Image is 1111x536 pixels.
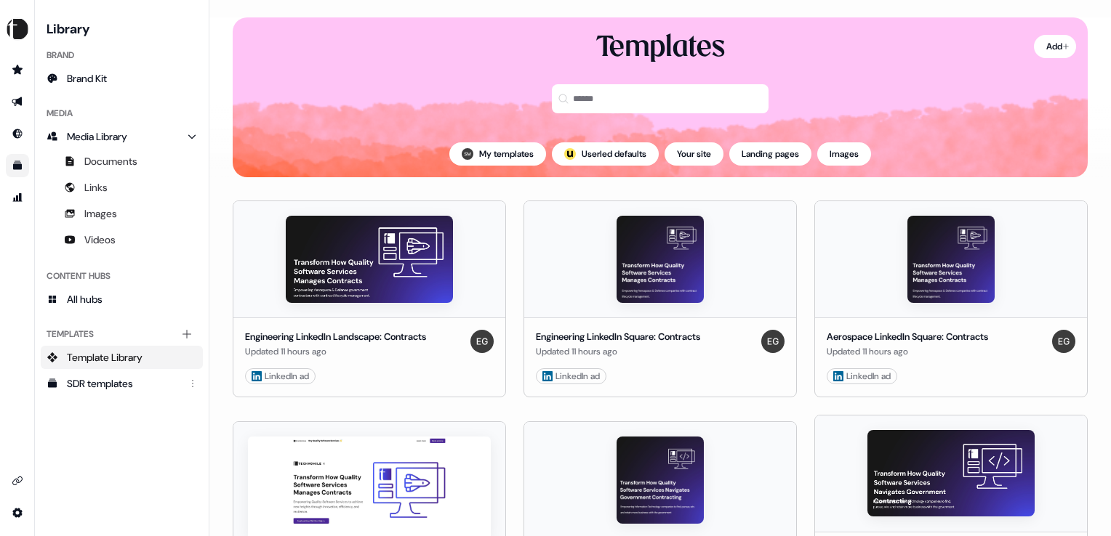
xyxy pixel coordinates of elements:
[41,125,203,148] a: Media Library
[817,142,871,166] button: Images
[617,436,704,524] img: Aerospace LinkedIn (Square): Growth & Contracts
[833,369,891,383] div: LinkedIn ad
[41,102,203,125] div: Media
[6,501,29,524] a: Go to integrations
[41,228,203,251] a: Videos
[41,202,203,225] a: Images
[524,200,797,397] button: Engineering LinkedIn Square: ContractsEngineering LinkedIn Square: ContractsUpdated 11 hours agoE...
[245,344,426,359] div: Updated 11 hours ago
[449,142,546,166] button: My templates
[1052,330,1075,353] img: Erica
[827,330,988,344] div: Aerospace LinkedIn Square: Contracts
[84,206,117,221] span: Images
[84,154,137,168] span: Documents
[617,216,704,303] img: Engineering LinkedIn Square: Contracts
[907,216,995,303] img: Aerospace LinkedIn Square: Contracts
[462,148,473,160] img: Sushmita
[867,430,1034,517] img: Aerospace LinkedIn (Landscape): Growth & Contracts
[67,71,107,86] span: Brand Kit
[1034,35,1076,58] button: Add
[41,44,203,67] div: Brand
[252,369,309,383] div: LinkedIn ad
[6,58,29,81] a: Go to prospects
[6,469,29,492] a: Go to integrations
[41,264,203,288] div: Content Hubs
[233,200,506,397] button: Engineering LinkedIn Landscape: ContractsEngineering LinkedIn Landscape: ContractsUpdated 11 hour...
[470,330,494,353] img: Erica
[41,67,203,90] a: Brand Kit
[564,148,576,160] div: ;
[41,288,203,311] a: All hubs
[729,142,811,166] button: Landing pages
[84,232,116,247] span: Videos
[761,330,785,353] img: Erica
[41,17,203,38] h3: Library
[245,330,426,344] div: Engineering LinkedIn Landscape: Contracts
[67,350,143,365] span: Template Library
[536,330,700,344] div: Engineering LinkedIn Square: Contracts
[286,216,452,303] img: Engineering LinkedIn Landscape: Contracts
[41,150,203,173] a: Documents
[6,90,29,113] a: Go to outbound experience
[6,122,29,145] a: Go to Inbound
[6,186,29,209] a: Go to attribution
[67,376,180,391] div: SDR templates
[84,180,108,195] span: Links
[827,344,988,359] div: Updated 11 hours ago
[665,142,723,166] button: Your site
[814,200,1088,397] button: Aerospace LinkedIn Square: ContractsAerospace LinkedIn Square: ContractsUpdated 11 hours agoErica...
[67,292,103,306] span: All hubs
[564,148,576,160] img: userled logo
[41,346,203,369] a: Template Library
[6,154,29,177] a: Go to templates
[67,129,127,144] span: Media Library
[41,176,203,199] a: Links
[542,369,600,383] div: LinkedIn ad
[41,322,203,346] div: Templates
[41,372,203,395] a: SDR templates
[536,344,700,359] div: Updated 11 hours ago
[552,142,659,166] button: userled logo;Userled defaults
[596,29,725,67] div: Templates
